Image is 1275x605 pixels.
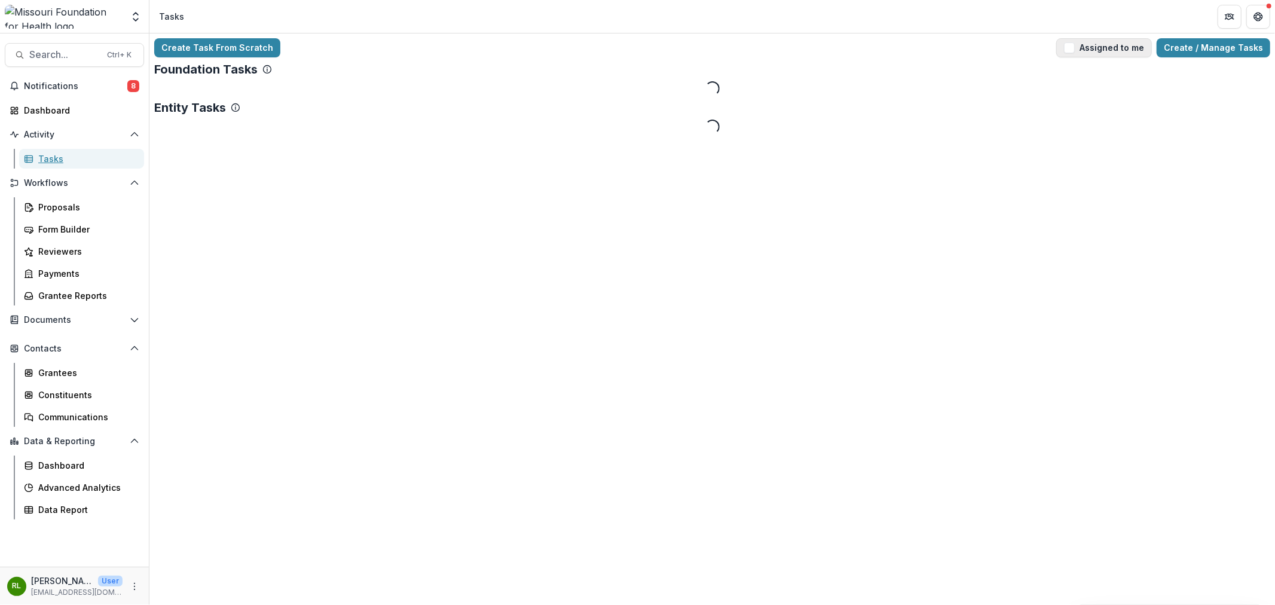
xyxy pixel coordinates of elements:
[5,100,144,120] a: Dashboard
[19,219,144,239] a: Form Builder
[19,286,144,305] a: Grantee Reports
[38,223,134,236] div: Form Builder
[5,5,123,29] img: Missouri Foundation for Health logo
[5,339,144,358] button: Open Contacts
[5,173,144,192] button: Open Workflows
[19,149,144,169] a: Tasks
[1246,5,1270,29] button: Get Help
[19,264,144,283] a: Payments
[19,385,144,405] a: Constituents
[154,100,226,115] p: Entity Tasks
[127,5,144,29] button: Open entity switcher
[38,503,134,516] div: Data Report
[127,579,142,594] button: More
[29,49,100,60] span: Search...
[5,432,144,451] button: Open Data & Reporting
[24,344,125,354] span: Contacts
[19,407,144,427] a: Communications
[5,43,144,67] button: Search...
[127,80,139,92] span: 8
[19,478,144,497] a: Advanced Analytics
[38,267,134,280] div: Payments
[1218,5,1242,29] button: Partners
[19,456,144,475] a: Dashboard
[24,81,127,91] span: Notifications
[5,310,144,329] button: Open Documents
[24,315,125,325] span: Documents
[1056,38,1152,57] button: Assigned to me
[19,363,144,383] a: Grantees
[19,242,144,261] a: Reviewers
[154,62,258,77] p: Foundation Tasks
[38,289,134,302] div: Grantee Reports
[38,411,134,423] div: Communications
[24,178,125,188] span: Workflows
[38,366,134,379] div: Grantees
[19,500,144,520] a: Data Report
[154,8,189,25] nav: breadcrumb
[38,245,134,258] div: Reviewers
[19,197,144,217] a: Proposals
[1157,38,1270,57] a: Create / Manage Tasks
[159,10,184,23] div: Tasks
[98,576,123,586] p: User
[24,104,134,117] div: Dashboard
[38,389,134,401] div: Constituents
[5,77,144,96] button: Notifications8
[105,48,134,62] div: Ctrl + K
[154,38,280,57] a: Create Task From Scratch
[38,201,134,213] div: Proposals
[31,575,93,587] p: [PERSON_NAME]
[24,130,125,140] span: Activity
[38,481,134,494] div: Advanced Analytics
[38,459,134,472] div: Dashboard
[24,436,125,447] span: Data & Reporting
[13,582,22,590] div: Rebekah Lerch
[38,152,134,165] div: Tasks
[31,587,123,598] p: [EMAIL_ADDRESS][DOMAIN_NAME]
[5,125,144,144] button: Open Activity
